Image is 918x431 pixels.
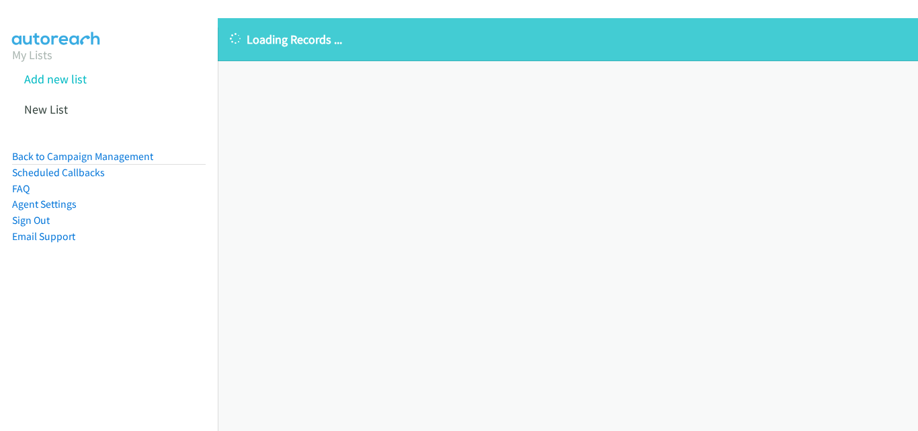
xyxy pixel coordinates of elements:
[12,47,52,63] a: My Lists
[24,71,87,87] a: Add new list
[12,230,75,243] a: Email Support
[12,214,50,227] a: Sign Out
[24,102,68,117] a: New List
[230,30,906,48] p: Loading Records ...
[12,198,77,210] a: Agent Settings
[12,182,30,195] a: FAQ
[12,166,105,179] a: Scheduled Callbacks
[12,150,153,163] a: Back to Campaign Management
